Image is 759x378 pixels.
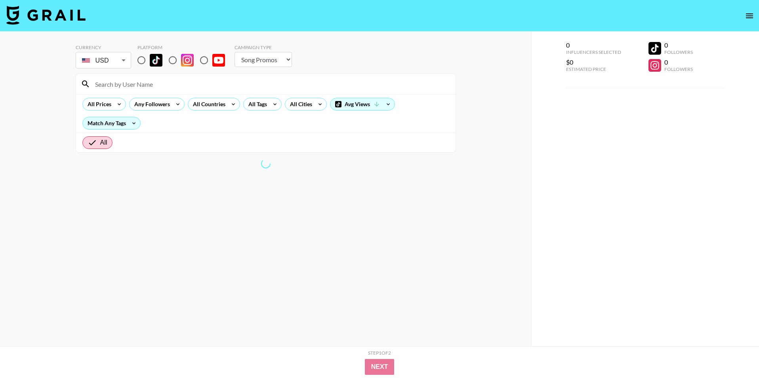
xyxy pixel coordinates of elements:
div: Followers [664,49,693,55]
div: All Prices [83,98,113,110]
div: Influencers Selected [566,49,621,55]
div: Platform [137,44,231,50]
img: Grail Talent [6,6,86,25]
div: USD [77,53,130,67]
div: Match Any Tags [83,117,140,129]
button: Next [365,359,395,375]
div: Any Followers [130,98,172,110]
div: All Cities [285,98,314,110]
div: 0 [664,41,693,49]
div: All Tags [244,98,269,110]
div: 0 [566,41,621,49]
div: $0 [566,58,621,66]
span: Refreshing lists, bookers, clients, countries, tags, cities, talent, talent... [261,159,271,168]
button: open drawer [742,8,757,24]
div: All Countries [188,98,227,110]
img: Instagram [181,54,194,67]
div: Campaign Type [235,44,292,50]
div: Currency [76,44,131,50]
div: Followers [664,66,693,72]
div: Estimated Price [566,66,621,72]
input: Search by User Name [90,78,451,90]
span: All [100,138,107,147]
div: Avg Views [330,98,395,110]
div: Step 1 of 2 [368,350,391,356]
div: 0 [664,58,693,66]
img: TikTok [150,54,162,67]
img: YouTube [212,54,225,67]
